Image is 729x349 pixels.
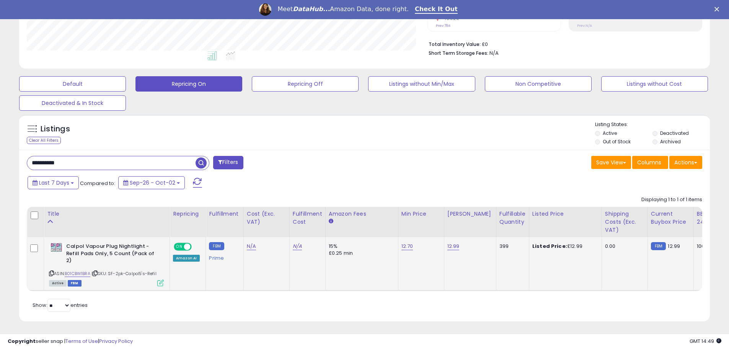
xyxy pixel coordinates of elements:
button: Deactivated & In Stock [19,95,126,111]
div: Repricing [173,210,202,218]
b: Listed Price: [532,242,567,250]
div: Cost (Exc. VAT) [247,210,286,226]
label: Deactivated [660,130,689,136]
div: Min Price [401,210,441,218]
span: Show: entries [33,301,88,309]
img: Profile image for Georgie [259,3,271,16]
span: OFF [191,244,203,250]
div: ASIN: [49,243,164,285]
small: Prev: 784 [436,23,450,28]
div: 15% [329,243,392,250]
a: B01CBW1BRA [65,270,90,277]
span: All listings currently available for purchase on Amazon [49,280,67,287]
button: Listings without Cost [601,76,708,92]
a: N/A [293,242,302,250]
a: Terms of Use [65,338,98,345]
a: Privacy Policy [99,338,133,345]
button: Repricing Off [252,76,359,92]
div: £12.99 [532,243,596,250]
a: N/A [247,242,256,250]
button: Listings without Min/Max [368,76,475,92]
small: Prev: N/A [577,23,592,28]
a: Check It Out [415,5,458,14]
span: Compared to: [80,180,115,187]
button: Sep-26 - Oct-02 [118,176,185,189]
div: Prime [209,252,237,261]
small: FBM [209,242,224,250]
button: Filters [213,156,243,169]
li: £0 [429,39,696,48]
div: Shipping Costs (Exc. VAT) [605,210,644,234]
div: Fulfillment [209,210,240,218]
span: ON [175,244,184,250]
span: Columns [637,159,661,166]
span: N/A [489,49,499,57]
div: Close [714,7,722,11]
div: Amazon Fees [329,210,395,218]
strong: Copyright [8,338,36,345]
div: Amazon AI [173,255,200,262]
div: BB Share 24h. [697,210,725,226]
button: Actions [669,156,702,169]
span: 2025-10-10 14:49 GMT [690,338,721,345]
a: 12.99 [447,242,460,250]
button: Last 7 Days [28,176,79,189]
b: Calpol Vapour Plug Nightlight - Refill Pads Only, 5 Count (Pack of 2) [66,243,159,266]
div: 0.00 [605,243,642,250]
span: | SKU: SF-2pk-Calpol5's-Refil [91,270,157,277]
a: 12.70 [401,242,413,250]
span: FBM [68,280,82,287]
small: FBM [651,242,666,250]
div: Displaying 1 to 1 of 1 items [641,196,702,203]
div: seller snap | | [8,338,133,345]
b: Total Inventory Value: [429,41,481,48]
img: 41gttV8iYsL._SL40_.jpg [49,243,64,252]
div: Clear All Filters [27,137,61,144]
div: Current Buybox Price [651,210,690,226]
div: [PERSON_NAME] [447,210,493,218]
div: Fulfillment Cost [293,210,322,226]
div: Title [47,210,166,218]
i: DataHub... [293,5,330,13]
p: Listing States: [595,121,710,128]
button: Non Competitive [485,76,592,92]
span: Sep-26 - Oct-02 [130,179,175,187]
h5: Listings [41,124,70,134]
span: 12.99 [668,242,680,250]
label: Active [603,130,617,136]
div: 399 [499,243,523,250]
div: 100% [697,243,722,250]
div: Listed Price [532,210,599,218]
div: £0.25 min [329,250,392,257]
label: Out of Stock [603,138,631,145]
button: Save View [591,156,631,169]
b: Short Term Storage Fees: [429,50,488,56]
div: Fulfillable Quantity [499,210,526,226]
button: Default [19,76,126,92]
label: Archived [660,138,681,145]
div: Meet Amazon Data, done right. [277,5,409,13]
button: Repricing On [135,76,242,92]
span: Last 7 Days [39,179,69,187]
small: Amazon Fees. [329,218,333,225]
small: -78.32% [439,16,459,21]
button: Columns [632,156,668,169]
